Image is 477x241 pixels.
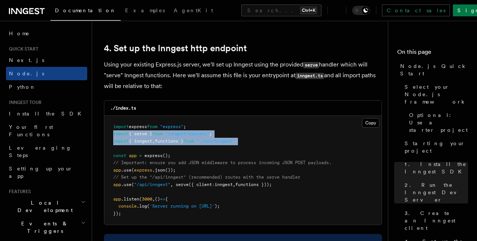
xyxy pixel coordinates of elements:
a: Documentation [50,2,121,21]
span: app [113,196,121,202]
span: 'Server running on [URL]' [150,203,215,209]
span: : [212,182,215,187]
code: serve [303,62,319,68]
span: // Important: ensure you add JSON middleware to process incoming JSON POST payloads. [113,160,331,165]
code: inngest.ts [295,73,324,79]
span: "/api/inngest" [134,182,170,187]
span: "express" [160,124,183,129]
span: Features [6,189,31,195]
span: express [129,124,147,129]
span: { serve } [129,131,152,136]
span: Quick start [6,46,38,52]
span: (); [163,153,170,158]
a: AgentKit [169,2,218,20]
span: Python [9,84,36,90]
span: console [118,203,137,209]
span: ({ client [189,182,212,187]
span: Select your Node.js framework [405,83,468,105]
span: Home [9,30,30,37]
span: Your first Functions [9,124,53,137]
a: Home [6,27,87,40]
a: Install the SDK [6,107,87,120]
span: .json [152,167,165,173]
span: Events & Triggers [6,220,81,235]
span: Setting up your app [9,166,73,179]
a: Your first Functions [6,120,87,141]
span: Node.js Quick Start [400,62,468,77]
span: .log [137,203,147,209]
p: Using your existing Express.js server, we'll set up Inngest using the provided handler which will... [104,59,382,91]
span: 3000 [142,196,152,202]
a: 1. Install the Inngest SDK [402,157,468,178]
span: Starting your project [405,140,468,154]
a: Node.js Quick Start [397,59,468,80]
span: Local Development [6,199,81,214]
span: Inngest tour [6,100,42,105]
span: import [113,131,129,136]
span: , [152,139,155,144]
kbd: Ctrl+K [300,7,317,14]
span: 1. Install the Inngest SDK [405,160,468,175]
span: // Set up the "/api/inngest" (recommended) routes with the serve handler [113,175,300,180]
span: ); [215,203,220,209]
span: express [144,153,163,158]
a: Select your Node.js framework [402,80,468,108]
span: functions } [155,139,183,144]
a: Examples [121,2,169,20]
a: Optional: Use a starter project [406,108,468,137]
span: .listen [121,196,139,202]
span: import [113,139,129,144]
span: Install the SDK [9,111,86,117]
span: }); [113,211,121,216]
span: Leveraging Steps [9,145,72,158]
a: Starting your project [402,137,468,157]
span: from [183,139,194,144]
span: functions })); [235,182,272,187]
span: serve [176,182,189,187]
span: ()); [165,167,176,173]
span: Next.js [9,57,44,63]
span: .use [121,182,131,187]
span: = [139,153,142,158]
span: ( [147,203,150,209]
span: Node.js [9,71,44,76]
span: 2. Run the Inngest Dev Server [405,181,468,203]
button: Local Development [6,196,87,217]
span: { inngest [129,139,152,144]
span: app [113,182,121,187]
span: , [152,196,155,202]
span: { [165,196,168,202]
span: Documentation [55,7,116,13]
h4: On this page [397,48,468,59]
span: ; [209,131,212,136]
span: const [113,153,126,158]
span: inngest [215,182,233,187]
span: "inngest/express" [165,131,209,136]
span: ( [131,167,134,173]
button: Toggle dark mode [352,6,370,15]
a: Python [6,80,87,94]
span: app [129,153,137,158]
a: 3. Create an Inngest client [402,206,468,235]
span: express [134,167,152,173]
a: Leveraging Steps [6,141,87,162]
span: , [233,182,235,187]
span: from [152,131,163,136]
code: ./index.ts [110,105,136,111]
a: Contact sales [382,4,450,16]
span: from [147,124,157,129]
span: app [113,167,121,173]
a: Node.js [6,67,87,80]
span: 3. Create an Inngest client [405,209,468,232]
a: Next.js [6,53,87,67]
a: Setting up your app [6,162,87,183]
button: Events & Triggers [6,217,87,238]
span: Optional: Use a starter project [409,111,468,134]
a: 2. Run the Inngest Dev Server [402,178,468,206]
span: AgentKit [174,7,213,13]
a: 4. Set up the Inngest http endpoint [104,43,247,53]
button: Copy [362,118,379,128]
span: , [170,182,173,187]
span: => [160,196,165,202]
span: .use [121,167,131,173]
